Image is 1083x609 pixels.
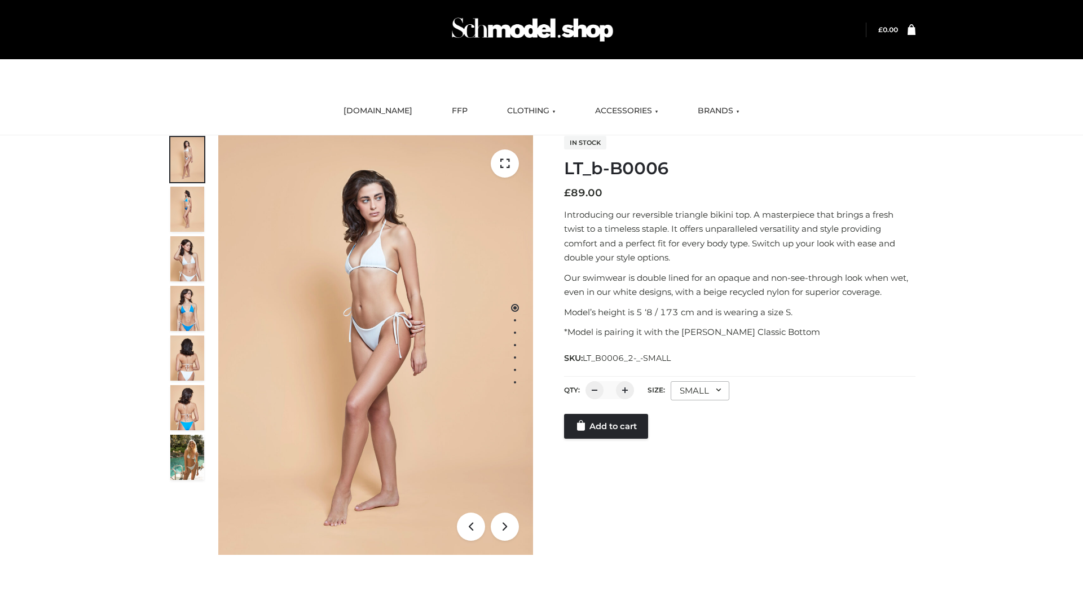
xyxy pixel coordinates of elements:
a: [DOMAIN_NAME] [335,99,421,123]
img: ArielClassicBikiniTop_CloudNine_AzureSky_OW114ECO_1-scaled.jpg [170,137,204,182]
img: ArielClassicBikiniTop_CloudNine_AzureSky_OW114ECO_8-scaled.jpg [170,385,204,430]
img: ArielClassicBikiniTop_CloudNine_AzureSky_OW114ECO_1 [218,135,533,555]
span: SKU: [564,351,672,365]
p: *Model is pairing it with the [PERSON_NAME] Classic Bottom [564,325,915,339]
a: BRANDS [689,99,748,123]
label: Size: [648,386,665,394]
a: CLOTHING [499,99,564,123]
a: ACCESSORIES [587,99,667,123]
span: £ [564,187,571,199]
p: Our swimwear is double lined for an opaque and non-see-through look when wet, even in our white d... [564,271,915,299]
span: LT_B0006_2-_-SMALL [583,353,671,363]
img: Schmodel Admin 964 [448,7,617,52]
img: ArielClassicBikiniTop_CloudNine_AzureSky_OW114ECO_2-scaled.jpg [170,187,204,232]
a: FFP [443,99,476,123]
bdi: 89.00 [564,187,602,199]
label: QTY: [564,386,580,394]
img: Arieltop_CloudNine_AzureSky2.jpg [170,435,204,480]
span: In stock [564,136,606,149]
a: Add to cart [564,414,648,439]
p: Introducing our reversible triangle bikini top. A masterpiece that brings a fresh twist to a time... [564,208,915,265]
img: ArielClassicBikiniTop_CloudNine_AzureSky_OW114ECO_4-scaled.jpg [170,286,204,331]
a: £0.00 [878,25,898,34]
img: ArielClassicBikiniTop_CloudNine_AzureSky_OW114ECO_7-scaled.jpg [170,336,204,381]
h1: LT_b-B0006 [564,158,915,179]
p: Model’s height is 5 ‘8 / 173 cm and is wearing a size S. [564,305,915,320]
bdi: 0.00 [878,25,898,34]
img: ArielClassicBikiniTop_CloudNine_AzureSky_OW114ECO_3-scaled.jpg [170,236,204,281]
span: £ [878,25,883,34]
div: SMALL [671,381,729,400]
